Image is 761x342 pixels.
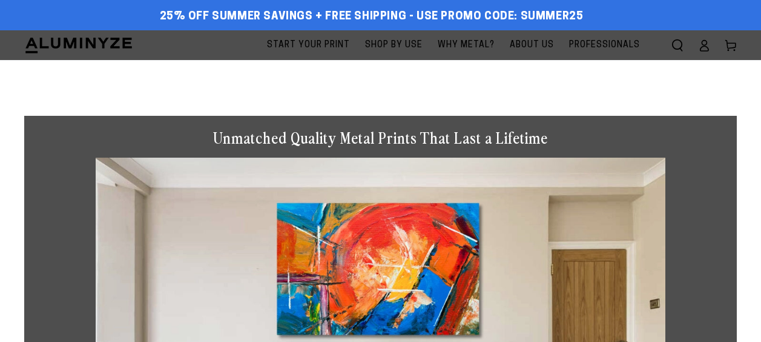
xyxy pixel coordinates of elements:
[267,38,350,53] span: Start Your Print
[563,30,646,60] a: Professionals
[261,30,356,60] a: Start Your Print
[664,32,691,59] summary: Search our site
[569,38,640,53] span: Professionals
[359,30,429,60] a: Shop By Use
[96,128,666,148] h1: Unmatched Quality Metal Prints That Last a Lifetime
[160,10,584,24] span: 25% off Summer Savings + Free Shipping - Use Promo Code: SUMMER25
[432,30,501,60] a: Why Metal?
[24,36,133,55] img: Aluminyze
[365,38,423,53] span: Shop By Use
[24,60,737,92] h1: Metal Prints
[510,38,554,53] span: About Us
[504,30,560,60] a: About Us
[438,38,495,53] span: Why Metal?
